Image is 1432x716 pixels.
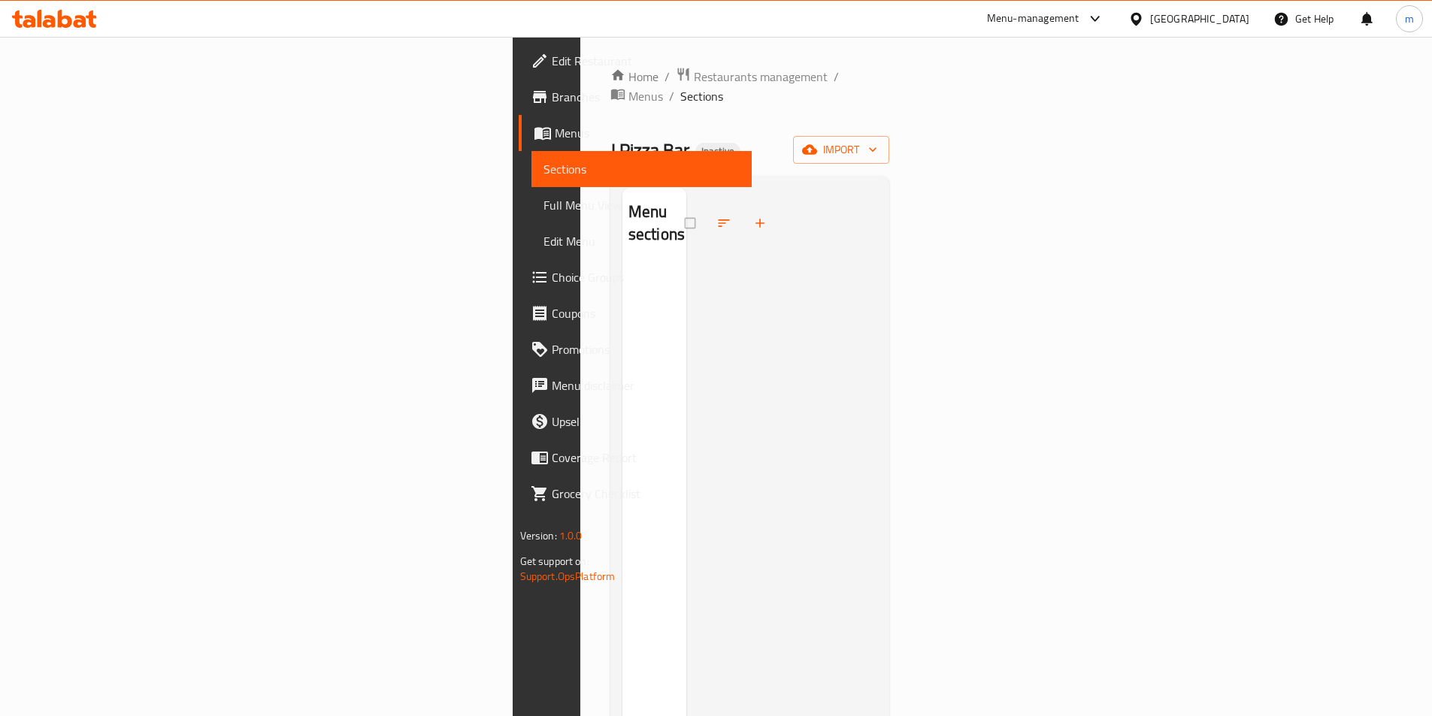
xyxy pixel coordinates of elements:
[552,52,740,70] span: Edit Restaurant
[520,551,589,571] span: Get support on:
[805,140,877,159] span: import
[552,412,740,431] span: Upsell
[622,259,686,271] nav: Menu sections
[1405,11,1414,27] span: m
[531,151,752,187] a: Sections
[834,68,839,86] li: /
[543,196,740,214] span: Full Menu View
[531,223,752,259] a: Edit Menu
[552,268,740,286] span: Choice Groups
[543,160,740,178] span: Sections
[519,43,752,79] a: Edit Restaurant
[519,295,752,331] a: Coupons
[676,67,828,86] a: Restaurants management
[552,304,740,322] span: Coupons
[555,124,740,142] span: Menus
[531,187,752,223] a: Full Menu View
[793,136,889,164] button: import
[519,440,752,476] a: Coverage Report
[519,476,752,512] a: Grocery Checklist
[552,485,740,503] span: Grocery Checklist
[519,367,752,403] a: Menu disclaimer
[519,259,752,295] a: Choice Groups
[552,449,740,467] span: Coverage Report
[694,68,828,86] span: Restaurants management
[987,10,1079,28] div: Menu-management
[559,526,583,545] span: 1.0.0
[520,526,557,545] span: Version:
[552,340,740,358] span: Promotions
[519,79,752,115] a: Branches
[1150,11,1249,27] div: [GEOGRAPHIC_DATA]
[552,88,740,106] span: Branches
[552,376,740,394] span: Menu disclaimer
[543,232,740,250] span: Edit Menu
[519,403,752,440] a: Upsell
[520,566,616,586] a: Support.OpsPlatform
[519,115,752,151] a: Menus
[519,331,752,367] a: Promotions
